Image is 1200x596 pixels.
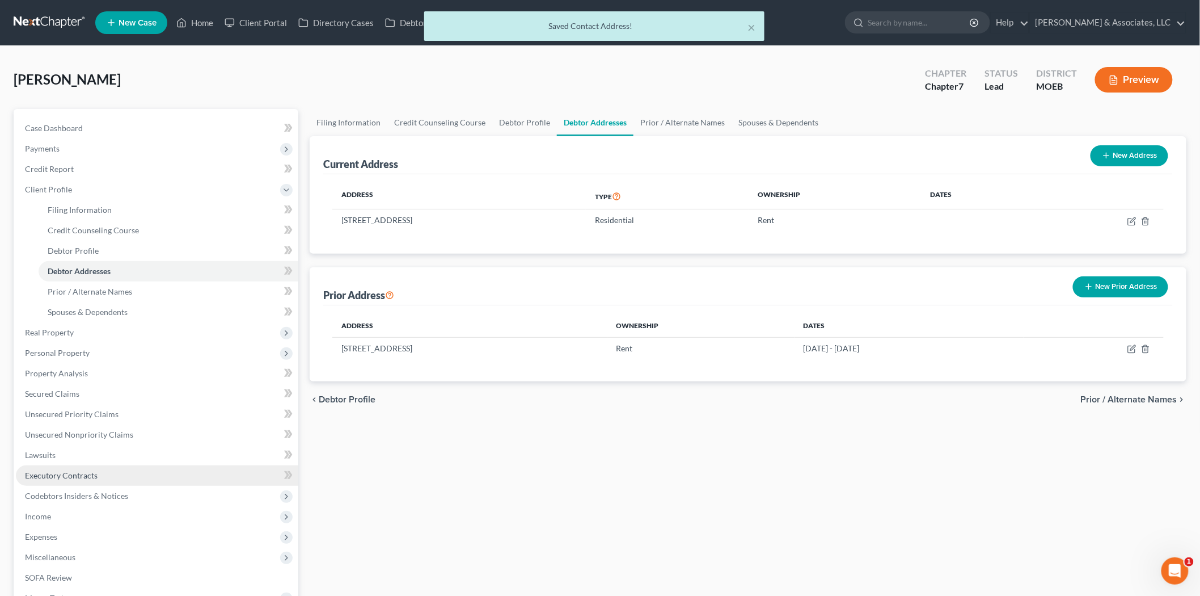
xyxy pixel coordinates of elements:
a: Unsecured Nonpriority Claims [16,425,298,445]
span: [PERSON_NAME] [14,71,121,87]
a: Filing Information [310,109,387,136]
a: Filing Information [39,200,298,220]
span: Property Analysis [25,368,88,378]
span: Filing Information [48,205,112,215]
span: Debtor Addresses [48,266,111,276]
span: Secured Claims [25,389,79,398]
span: Case Dashboard [25,123,83,133]
td: Rent [607,337,795,359]
a: Debtor Addresses [557,109,633,136]
button: Prior / Alternate Names chevron_right [1081,395,1186,404]
span: Debtor Profile [48,246,99,255]
span: Miscellaneous [25,552,75,562]
td: [STREET_ADDRESS] [332,209,586,231]
a: Debtor Profile [39,241,298,261]
span: Real Property [25,328,74,337]
td: [STREET_ADDRESS] [332,337,607,359]
span: Unsecured Nonpriority Claims [25,430,133,439]
span: Expenses [25,532,57,542]
th: Address [332,314,607,337]
span: Lawsuits [25,450,56,460]
td: Residential [586,209,749,231]
th: Dates [922,183,1034,209]
a: Prior / Alternate Names [633,109,732,136]
span: Client Profile [25,184,72,194]
span: Debtor Profile [319,395,375,404]
span: Codebtors Insiders & Notices [25,491,128,501]
a: Spouses & Dependents [732,109,825,136]
div: Saved Contact Address! [433,20,755,32]
div: Lead [984,80,1018,93]
th: Ownership [749,183,922,209]
button: Preview [1095,67,1173,93]
a: Executory Contracts [16,465,298,486]
div: MOEB [1036,80,1077,93]
a: Debtor Addresses [39,261,298,282]
span: Prior / Alternate Names [48,287,132,296]
a: Prior / Alternate Names [39,282,298,302]
a: Secured Claims [16,384,298,404]
span: Personal Property [25,348,90,358]
a: Debtor Profile [492,109,557,136]
th: Address [332,183,586,209]
td: Rent [749,209,922,231]
th: Type [586,183,749,209]
span: Spouses & Dependents [48,307,128,317]
a: Spouses & Dependents [39,302,298,322]
i: chevron_left [310,395,319,404]
a: SOFA Review [16,568,298,588]
span: Executory Contracts [25,471,98,480]
div: Current Address [323,157,398,171]
td: [DATE] - [DATE] [795,337,1024,359]
a: Credit Counseling Course [39,220,298,241]
span: 7 [958,81,964,91]
button: New Prior Address [1073,276,1168,297]
span: Prior / Alternate Names [1081,395,1177,404]
button: × [747,20,755,34]
div: Chapter [925,80,966,93]
button: chevron_left Debtor Profile [310,395,375,404]
a: Credit Counseling Course [387,109,492,136]
span: Payments [25,144,60,153]
span: Unsecured Priority Claims [25,409,119,419]
div: Chapter [925,67,966,80]
a: Case Dashboard [16,118,298,138]
button: New Address [1091,145,1168,166]
a: Lawsuits [16,445,298,465]
div: Status [984,67,1018,80]
a: Credit Report [16,159,298,179]
span: SOFA Review [25,573,72,582]
th: Ownership [607,314,795,337]
th: Dates [795,314,1024,337]
span: Credit Report [25,164,74,174]
a: Unsecured Priority Claims [16,404,298,425]
span: Credit Counseling Course [48,225,139,235]
iframe: Intercom live chat [1161,557,1189,585]
a: Property Analysis [16,363,298,384]
span: 1 [1185,557,1194,566]
div: District [1036,67,1077,80]
span: Income [25,511,51,521]
div: Prior Address [323,288,394,302]
i: chevron_right [1177,395,1186,404]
